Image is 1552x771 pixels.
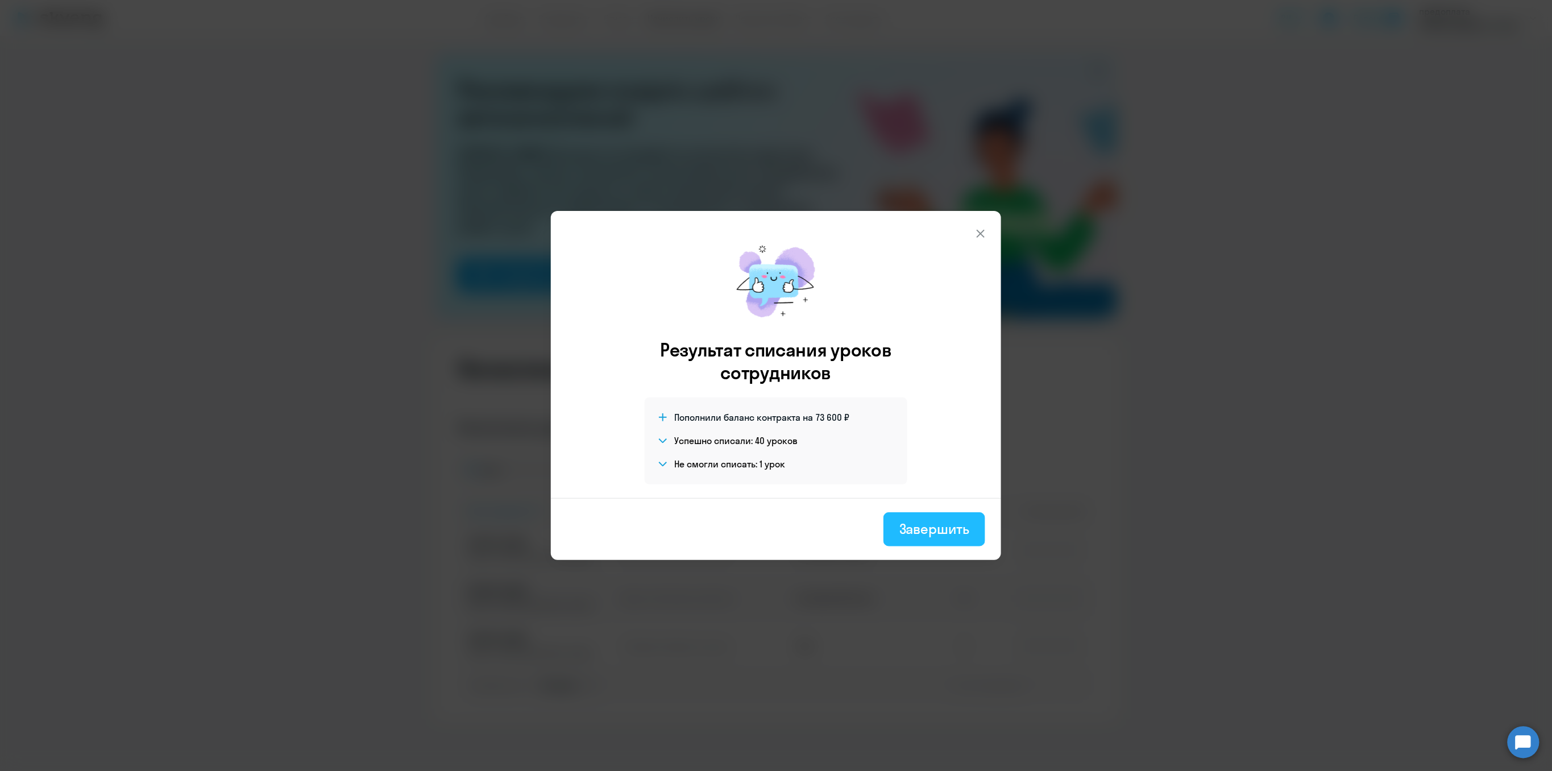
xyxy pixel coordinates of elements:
button: Завершить [883,512,985,546]
span: Пополнили баланс контракта на [674,411,813,424]
h4: Успешно списали: 40 уроков [674,434,798,447]
h3: Результат списания уроков сотрудников [645,338,907,384]
span: 73 600 ₽ [816,411,849,424]
div: Завершить [899,520,969,538]
h4: Не смогли списать: 1 урок [674,458,785,470]
img: mirage-message.png [725,234,827,329]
